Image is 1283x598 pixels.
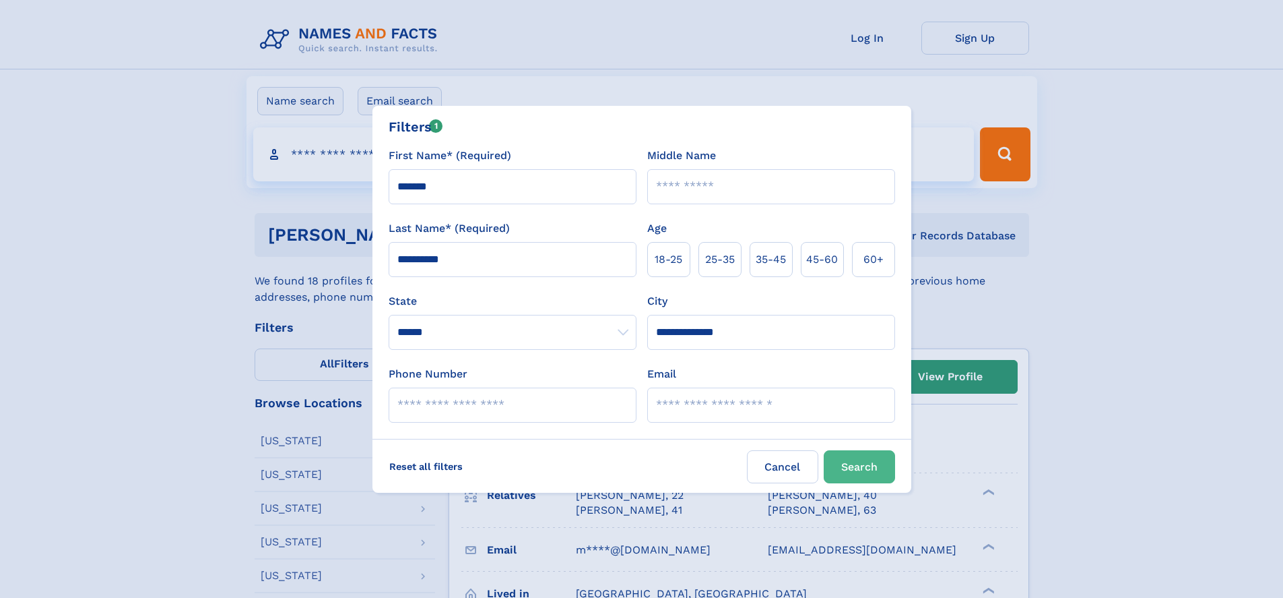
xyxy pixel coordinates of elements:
label: City [647,293,667,309]
label: State [389,293,636,309]
label: Cancel [747,450,818,483]
span: 35‑45 [756,251,786,268]
span: 60+ [863,251,884,268]
label: Age [647,220,667,237]
div: Filters [389,117,443,137]
label: Email [647,366,676,382]
label: First Name* (Required) [389,148,511,164]
label: Last Name* (Required) [389,220,510,237]
button: Search [824,450,895,483]
span: 18‑25 [655,251,682,268]
label: Middle Name [647,148,716,164]
label: Reset all filters [381,450,471,483]
span: 45‑60 [806,251,838,268]
span: 25‑35 [705,251,735,268]
label: Phone Number [389,366,467,382]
